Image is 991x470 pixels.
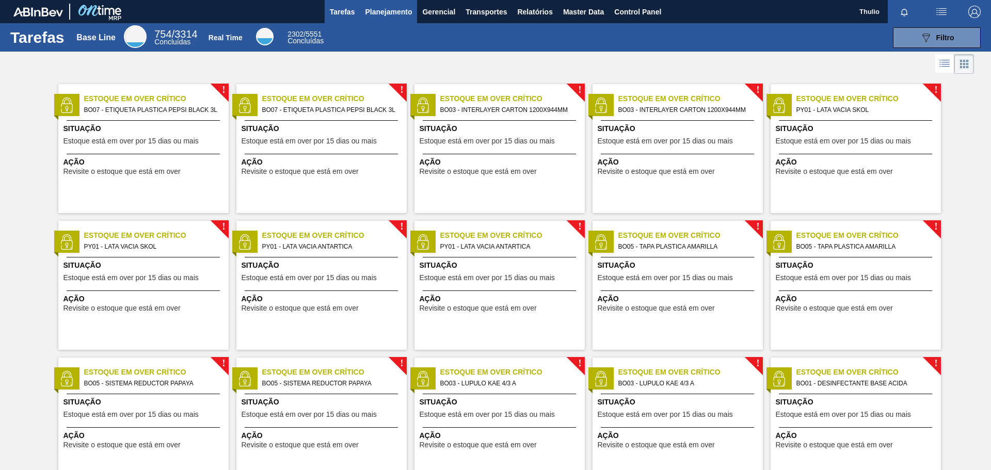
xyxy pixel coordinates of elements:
span: Ação [420,294,582,304]
span: BO05 - TAPA PLASTICA AMARILLA [796,241,933,252]
span: Estoque está em over por 15 dias ou mais [420,274,555,282]
span: Estoque em Over Crítico [84,367,229,378]
span: Revisite o estoque que está em over [420,168,537,175]
span: Estoque está em over por 15 dias ou mais [63,411,199,418]
span: ! [222,223,225,231]
span: Estoque em Over Crítico [796,93,941,104]
span: Ação [420,157,582,168]
img: status [415,371,430,386]
img: status [237,234,252,250]
span: Situação [63,260,226,271]
span: Estoque em Over Crítico [84,93,229,104]
span: / 3314 [154,28,197,40]
span: Estoque em Over Crítico [84,230,229,241]
div: Base Line [76,33,116,42]
span: Estoque em Over Crítico [618,367,763,378]
span: BO01 - DESINFECTANTE BASE ACIDA [796,378,933,389]
img: status [593,98,609,113]
span: ! [934,86,937,94]
span: Concluídas [154,38,190,46]
span: Estoque em Over Crítico [618,230,763,241]
span: Situação [242,123,404,134]
span: Gerencial [422,6,455,18]
span: Estoque está em over por 15 dias ou mais [63,274,199,282]
img: status [593,371,609,386]
span: Revisite o estoque que está em over [420,441,537,449]
span: Situação [63,397,226,408]
span: Situação [776,260,938,271]
img: status [237,371,252,386]
span: Estoque em Over Crítico [440,230,585,241]
span: Estoque está em over por 15 dias ou mais [598,411,733,418]
div: Real Time [287,31,324,44]
span: Estoque está em over por 15 dias ou mais [242,411,377,418]
span: Estoque está em over por 15 dias ou mais [420,137,555,145]
span: Ação [598,430,760,441]
span: BO03 - INTERLAYER CARTON 1200X944MM [440,104,577,116]
span: Revisite o estoque que está em over [598,304,715,312]
span: Tarefas [330,6,355,18]
span: ! [578,360,581,367]
span: ! [756,360,759,367]
span: ! [578,86,581,94]
span: Situação [242,397,404,408]
span: Revisite o estoque que está em over [776,168,893,175]
span: Estoque está em over por 15 dias ou mais [242,137,377,145]
img: userActions [935,6,948,18]
span: Situação [63,123,226,134]
span: Situação [420,397,582,408]
img: status [593,234,609,250]
span: Master Data [563,6,604,18]
span: Situação [776,397,938,408]
span: Revisite o estoque que está em over [776,304,893,312]
h1: Tarefas [10,31,65,43]
span: Revisite o estoque que está em over [63,304,181,312]
span: ! [222,86,225,94]
span: Revisite o estoque que está em over [420,304,537,312]
img: status [415,98,430,113]
span: Situação [598,260,760,271]
span: Estoque em Over Crítico [618,93,763,104]
span: 754 [154,28,171,40]
button: Notificações [888,5,921,19]
span: BO07 - ETIQUETA PLASTICA PEPSI BLACK 3L [84,104,220,116]
span: Estoque está em over por 15 dias ou mais [776,411,911,418]
span: ! [222,360,225,367]
span: Revisite o estoque que está em over [63,168,181,175]
img: status [237,98,252,113]
span: Situação [420,123,582,134]
span: ! [756,86,759,94]
span: Ação [242,294,404,304]
span: BO03 - LUPULO KAE 4/3 A [618,378,755,389]
span: PY01 - LATA VACIA SKOL [796,104,933,116]
span: Ação [776,430,938,441]
span: Ação [242,157,404,168]
span: PY01 - LATA VACIA ANTARTICA [262,241,398,252]
span: Ação [63,157,226,168]
img: status [59,234,74,250]
span: ! [934,223,937,231]
span: Estoque está em over por 15 dias ou mais [420,411,555,418]
span: Situação [776,123,938,134]
div: Base Line [154,30,197,45]
span: Relatórios [517,6,552,18]
span: Ação [598,157,760,168]
span: Situação [420,260,582,271]
img: status [59,98,74,113]
span: Ação [598,294,760,304]
span: Estoque em Over Crítico [262,230,407,241]
span: BO05 - SISTEMA REDUCTOR PAPAYA [84,378,220,389]
span: Transportes [466,6,507,18]
span: Ação [63,294,226,304]
img: status [771,234,787,250]
span: Filtro [936,34,954,42]
span: ! [400,223,403,231]
span: BO05 - SISTEMA REDUCTOR PAPAYA [262,378,398,389]
span: Situação [598,123,760,134]
span: Estoque está em over por 15 dias ou mais [776,137,911,145]
span: Ação [420,430,582,441]
span: BO03 - LUPULO KAE 4/3 A [440,378,577,389]
span: Estoque está em over por 15 dias ou mais [63,137,199,145]
img: status [415,234,430,250]
img: TNhmsLtSVTkK8tSr43FrP2fwEKptu5GPRR3wAAAABJRU5ErkJggg== [13,7,63,17]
